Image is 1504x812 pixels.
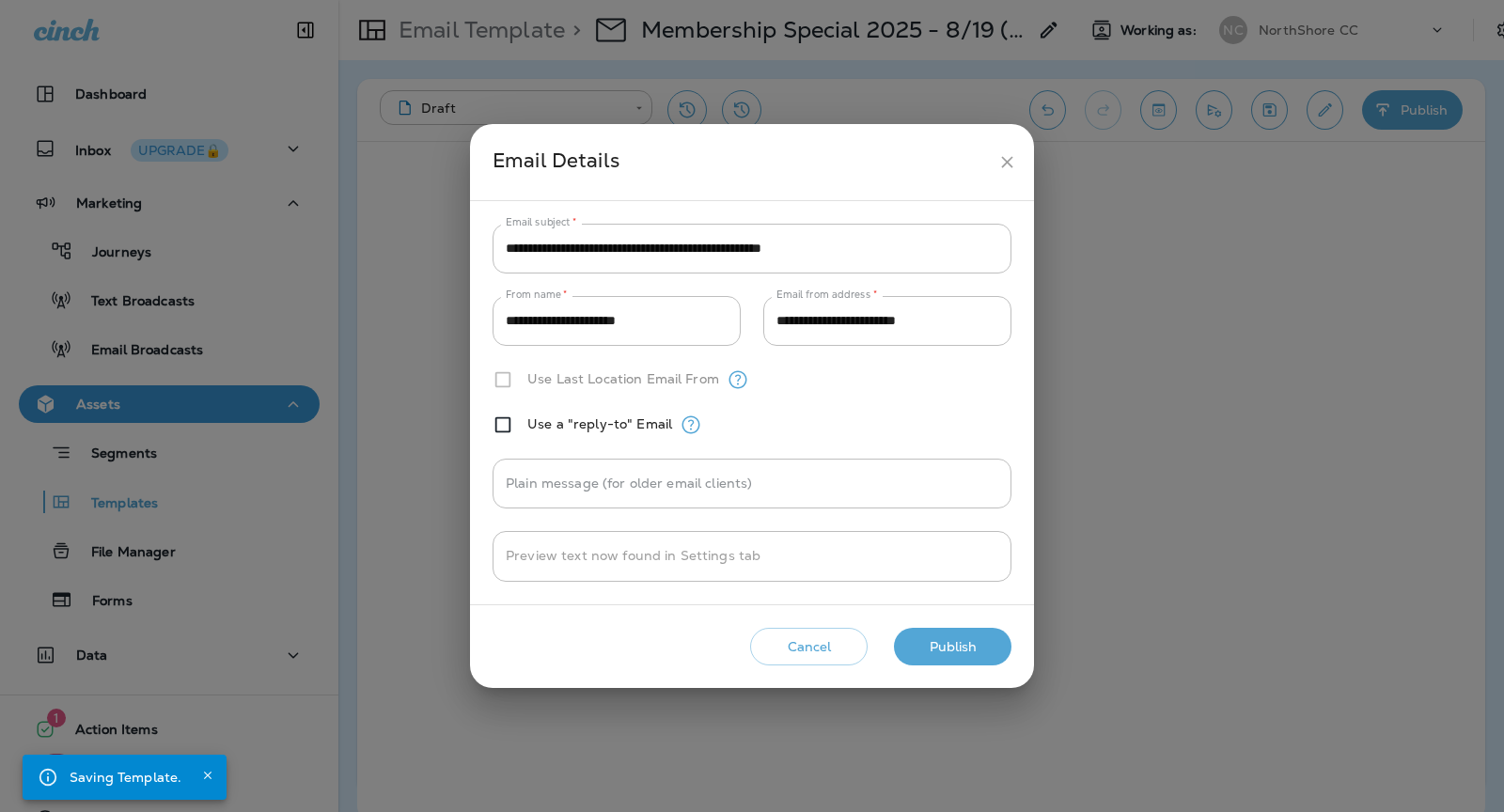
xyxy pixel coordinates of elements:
button: close [990,145,1025,180]
div: Email Details [493,145,990,180]
label: Use Last Location Email From [527,371,719,386]
button: Cancel [750,628,868,666]
label: Use a "reply-to" Email [527,416,672,431]
label: Email from address [776,288,877,302]
button: Close [196,764,219,787]
div: Saving Template. [70,760,181,794]
label: Email subject [506,215,577,229]
button: Publish [894,628,1011,666]
label: From name [506,288,568,302]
